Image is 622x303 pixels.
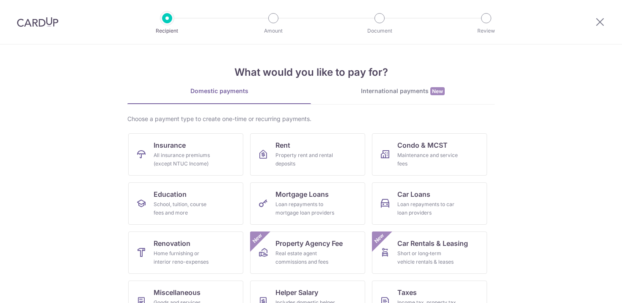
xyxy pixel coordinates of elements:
[154,189,187,199] span: Education
[397,249,458,266] div: Short or long‑term vehicle rentals & leases
[128,231,243,274] a: RenovationHome furnishing or interior reno-expenses
[397,189,430,199] span: Car Loans
[397,151,458,168] div: Maintenance and service fees
[154,249,215,266] div: Home furnishing or interior reno-expenses
[128,182,243,225] a: EducationSchool, tuition, course fees and more
[154,151,215,168] div: All insurance premiums (except NTUC Income)
[17,17,58,27] img: CardUp
[275,249,336,266] div: Real estate agent commissions and fees
[275,238,343,248] span: Property Agency Fee
[567,278,614,299] iframe: Opens a widget where you can find more information
[127,65,495,80] h4: What would you like to pay for?
[250,133,365,176] a: RentProperty rent and rental deposits
[455,27,517,35] p: Review
[397,140,448,150] span: Condo & MCST
[275,189,329,199] span: Mortgage Loans
[372,231,386,245] span: New
[250,231,264,245] span: New
[311,87,495,96] div: International payments
[127,115,495,123] div: Choose a payment type to create one-time or recurring payments.
[397,238,468,248] span: Car Rentals & Leasing
[397,287,417,297] span: Taxes
[250,182,365,225] a: Mortgage LoansLoan repayments to mortgage loan providers
[275,151,336,168] div: Property rent and rental deposits
[154,200,215,217] div: School, tuition, course fees and more
[154,287,201,297] span: Miscellaneous
[275,200,336,217] div: Loan repayments to mortgage loan providers
[397,200,458,217] div: Loan repayments to car loan providers
[154,140,186,150] span: Insurance
[127,87,311,95] div: Domestic payments
[275,287,318,297] span: Helper Salary
[430,87,445,95] span: New
[372,231,487,274] a: Car Rentals & LeasingShort or long‑term vehicle rentals & leasesNew
[154,238,190,248] span: Renovation
[372,182,487,225] a: Car LoansLoan repayments to car loan providers
[348,27,411,35] p: Document
[275,140,290,150] span: Rent
[128,133,243,176] a: InsuranceAll insurance premiums (except NTUC Income)
[250,231,365,274] a: Property Agency FeeReal estate agent commissions and feesNew
[242,27,305,35] p: Amount
[136,27,198,35] p: Recipient
[372,133,487,176] a: Condo & MCSTMaintenance and service fees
